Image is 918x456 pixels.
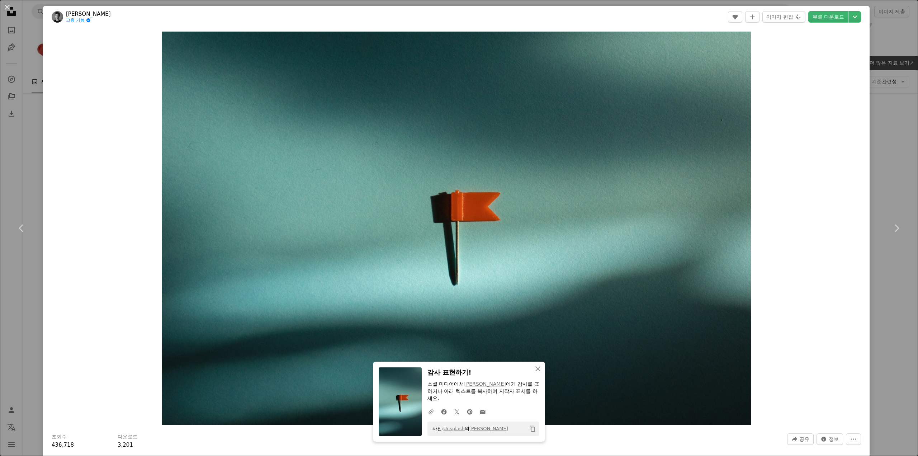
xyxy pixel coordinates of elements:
span: 3,201 [118,442,133,448]
button: 이 이미지 관련 통계 [817,433,843,445]
img: 흰색 표면에 주황색과 검은 색 우산 [162,32,751,425]
img: Michał Turkiewicz의 프로필로 이동 [52,11,63,23]
a: [PERSON_NAME] [469,426,508,431]
a: Twitter에 공유 [450,404,463,419]
a: 다음 [875,194,918,263]
h3: 다운로드 [118,433,138,441]
a: Pinterest에 공유 [463,404,476,419]
span: 공유 [799,434,809,445]
a: Unsplash [443,426,464,431]
button: 다운로드 크기 선택 [849,11,861,23]
a: 이메일로 공유에 공유 [476,404,489,419]
button: 이 이미지 공유 [787,433,814,445]
span: 436,718 [52,442,74,448]
button: 클립보드에 복사하기 [526,423,539,435]
button: 이 이미지 확대 [162,32,751,425]
h3: 조회수 [52,433,67,441]
a: Facebook에 공유 [437,404,450,419]
button: 이미지 편집 [762,11,805,23]
a: 고용 가능 [66,18,111,23]
button: 더 많은 작업 [846,433,861,445]
button: 컬렉션에 추가 [745,11,760,23]
button: 좋아요 [728,11,742,23]
a: [PERSON_NAME] [66,10,111,18]
a: 무료 다운로드 [808,11,848,23]
a: [PERSON_NAME] [464,381,506,387]
span: 사진: 의 [429,423,508,434]
p: 소셜 미디어에서 에게 감사를 표하거나 아래 텍스트를 복사하여 저작자 표시를 하세요. [427,381,539,402]
h3: 감사 표현하기! [427,367,539,378]
span: 정보 [829,434,839,445]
